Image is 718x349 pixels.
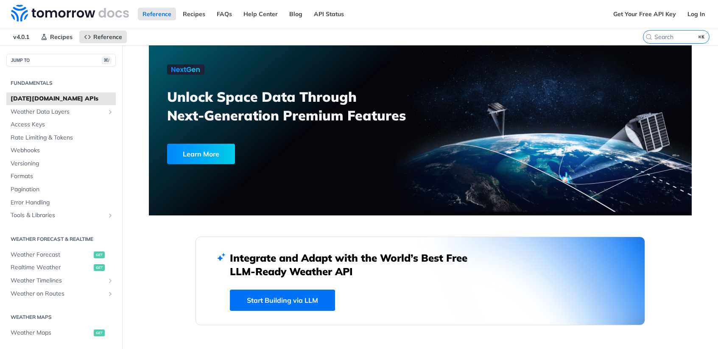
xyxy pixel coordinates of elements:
a: API Status [309,8,349,20]
svg: Search [645,34,652,40]
h2: Weather Maps [6,313,116,321]
a: Recipes [36,31,77,43]
a: Start Building via LLM [230,290,335,311]
a: Error Handling [6,196,116,209]
span: [DATE][DOMAIN_NAME] APIs [11,95,114,103]
a: Realtime Weatherget [6,261,116,274]
a: Weather Forecastget [6,248,116,261]
a: Weather TimelinesShow subpages for Weather Timelines [6,274,116,287]
h2: Weather Forecast & realtime [6,235,116,243]
a: Learn More [167,144,377,164]
span: get [94,264,105,271]
h2: Fundamentals [6,79,116,87]
button: Show subpages for Tools & Libraries [107,212,114,219]
h3: Unlock Space Data Through Next-Generation Premium Features [167,87,430,125]
a: Log In [683,8,710,20]
button: JUMP TO⌘/ [6,54,116,67]
a: Rate Limiting & Tokens [6,131,116,144]
kbd: ⌘K [696,33,707,41]
span: Tools & Libraries [11,211,105,220]
a: Formats [6,170,116,183]
a: Reference [79,31,127,43]
a: Get Your Free API Key [609,8,681,20]
button: Show subpages for Weather on Routes [107,290,114,297]
a: Recipes [178,8,210,20]
a: Pagination [6,183,116,196]
span: Pagination [11,185,114,194]
a: Reference [138,8,176,20]
a: Versioning [6,157,116,170]
span: ⌘/ [102,57,111,64]
a: Blog [285,8,307,20]
img: NextGen [167,64,204,75]
span: Reference [93,33,122,41]
a: [DATE][DOMAIN_NAME] APIs [6,92,116,105]
a: Weather Mapsget [6,327,116,339]
a: Access Keys [6,118,116,131]
span: Formats [11,172,114,181]
a: Weather on RoutesShow subpages for Weather on Routes [6,288,116,300]
button: Show subpages for Weather Data Layers [107,109,114,115]
span: Weather on Routes [11,290,105,298]
span: Weather Data Layers [11,108,105,116]
span: Error Handling [11,198,114,207]
span: Recipes [50,33,73,41]
a: Help Center [239,8,282,20]
span: Weather Forecast [11,251,92,259]
span: Weather Timelines [11,276,105,285]
span: Weather Maps [11,329,92,337]
span: Versioning [11,159,114,168]
h2: Integrate and Adapt with the World’s Best Free LLM-Ready Weather API [230,251,480,278]
span: Rate Limiting & Tokens [11,134,114,142]
div: Learn More [167,144,235,164]
span: Access Keys [11,120,114,129]
a: Webhooks [6,144,116,157]
span: v4.0.1 [8,31,34,43]
span: Realtime Weather [11,263,92,272]
a: Tools & LibrariesShow subpages for Tools & Libraries [6,209,116,222]
a: Weather Data LayersShow subpages for Weather Data Layers [6,106,116,118]
span: get [94,251,105,258]
span: get [94,329,105,336]
a: FAQs [212,8,237,20]
span: Webhooks [11,146,114,155]
button: Show subpages for Weather Timelines [107,277,114,284]
img: Tomorrow.io Weather API Docs [11,5,129,22]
